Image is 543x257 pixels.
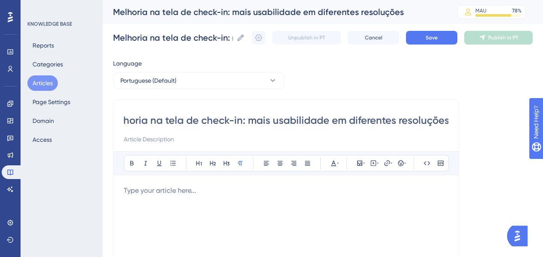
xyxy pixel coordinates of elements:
button: Reports [27,38,59,53]
input: Article Description [124,134,448,144]
span: Unpublish in PT [288,34,325,41]
div: Melhoria na tela de check-in: mais usabilidade em diferentes resoluções [113,6,436,18]
button: Publish in PT [464,31,533,45]
button: Unpublish in PT [272,31,341,45]
span: Need Help? [20,2,54,12]
button: Access [27,132,57,147]
div: 78 % [512,7,522,14]
span: Publish in PT [488,34,518,41]
span: Save [426,34,438,41]
button: Portuguese (Default) [113,72,284,89]
button: Domain [27,113,59,128]
button: Page Settings [27,94,75,110]
span: Cancel [365,34,382,41]
button: Save [406,31,457,45]
iframe: UserGuiding AI Assistant Launcher [507,223,533,249]
div: MAU [475,7,486,14]
button: Categories [27,57,68,72]
span: Portuguese (Default) [120,75,176,86]
span: Language [113,58,142,69]
input: Article Name [113,32,233,44]
input: Article Title [124,114,448,127]
button: Cancel [348,31,399,45]
div: KNOWLEDGE BASE [27,21,72,27]
button: Articles [27,75,58,91]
